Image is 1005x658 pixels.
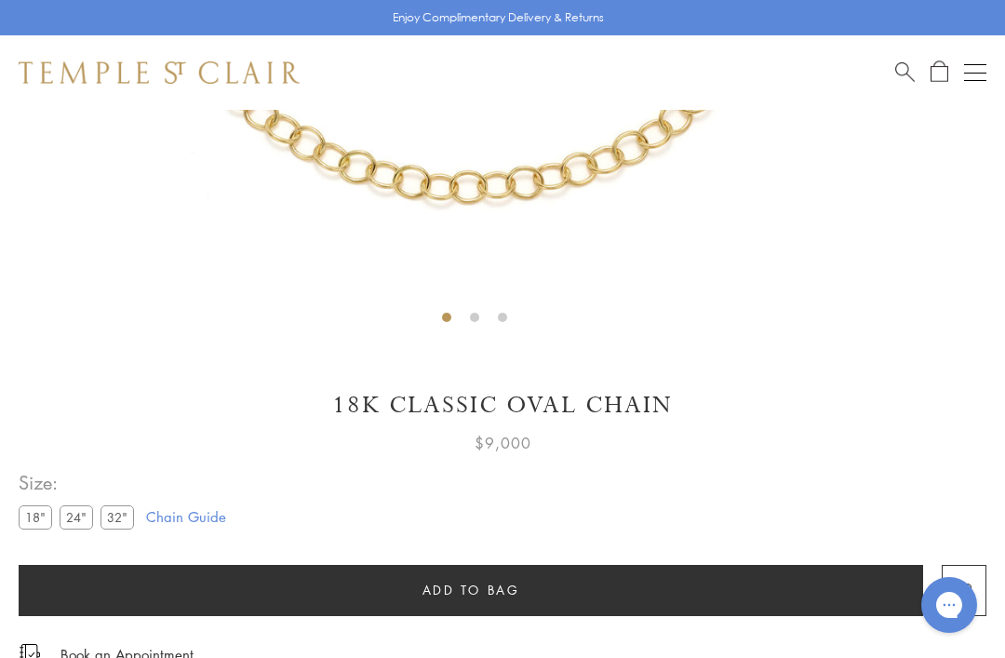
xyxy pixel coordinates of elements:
label: 24" [60,505,93,529]
span: $9,000 [475,431,531,455]
a: Chain Guide [146,506,226,527]
label: 18" [19,505,52,529]
p: Enjoy Complimentary Delivery & Returns [393,8,604,27]
img: Temple St. Clair [19,61,300,84]
label: 32" [100,505,134,529]
button: Add to bag [19,565,923,616]
a: Open Shopping Bag [931,60,948,84]
span: Size: [19,467,141,498]
h1: 18K Classic Oval Chain [19,389,986,422]
a: Search [895,60,915,84]
span: Add to bag [422,580,520,600]
iframe: Gorgias live chat messenger [912,571,986,639]
button: Open navigation [964,61,986,84]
